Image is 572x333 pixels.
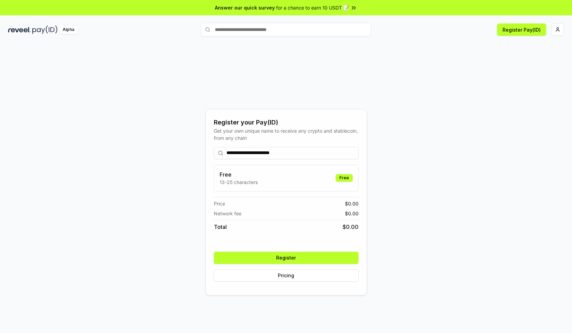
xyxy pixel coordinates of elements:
span: $ 0.00 [345,200,359,207]
h3: Free [220,170,258,179]
span: $ 0.00 [343,223,359,231]
img: pay_id [32,26,58,34]
div: Free [336,174,353,182]
span: Answer our quick survey [215,4,275,11]
button: Register Pay(ID) [497,23,546,36]
span: $ 0.00 [345,210,359,217]
div: Register your Pay(ID) [214,118,359,127]
span: Network fee [214,210,241,217]
p: 13-25 characters [220,179,258,186]
button: Register [214,252,359,264]
button: Pricing [214,269,359,282]
span: Price [214,200,225,207]
img: reveel_dark [8,26,31,34]
span: for a chance to earn 10 USDT 📝 [276,4,349,11]
span: Total [214,223,227,231]
div: Get your own unique name to receive any crypto and stablecoin, from any chain [214,127,359,141]
div: Alpha [59,26,78,34]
